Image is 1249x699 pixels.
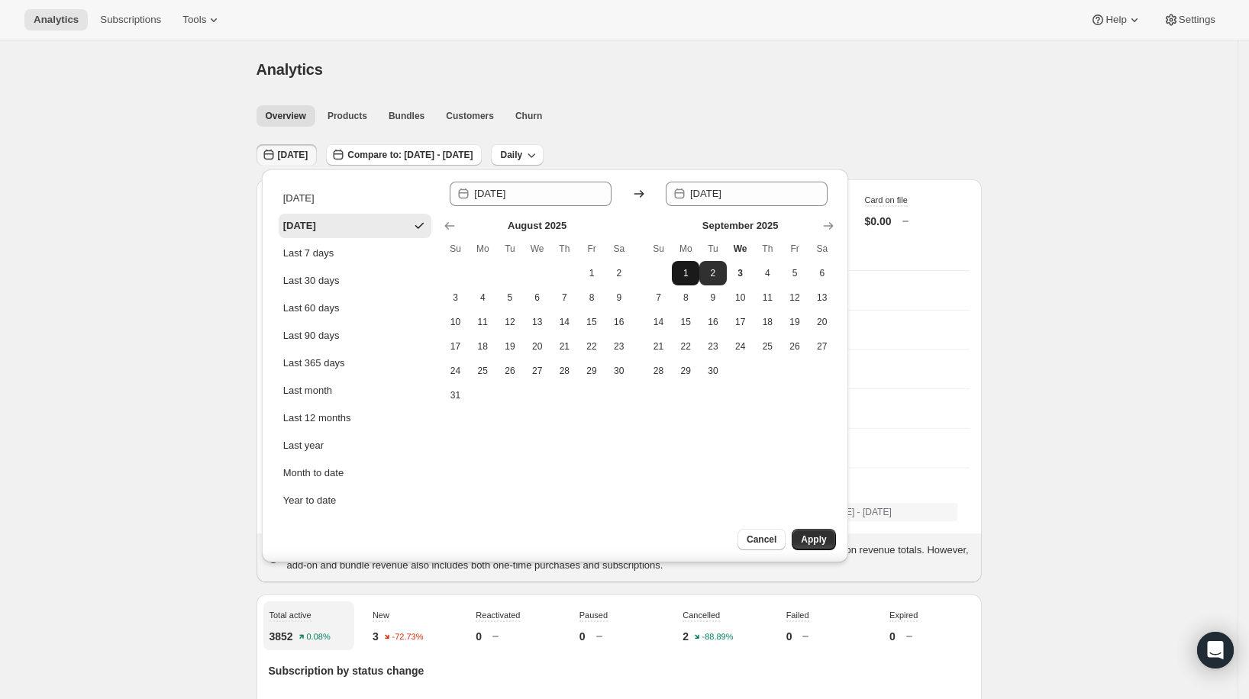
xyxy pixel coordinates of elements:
button: Friday August 29 2025 [578,359,605,383]
button: Friday August 8 2025 [578,285,605,310]
p: 0 [476,629,482,644]
button: Friday September 19 2025 [781,310,808,334]
span: Su [448,243,463,255]
button: Thursday September 4 2025 [754,261,781,285]
span: 10 [733,292,748,304]
span: Settings [1179,14,1215,26]
p: 0 [579,629,586,644]
button: Tools [173,9,231,31]
span: Expired [889,610,918,620]
span: 4 [475,292,490,304]
button: [DATE] - [DATE] [805,503,957,521]
span: Tools [182,14,206,26]
th: Sunday [442,237,470,261]
span: Sa [815,243,830,255]
button: Last month [279,378,431,403]
button: Saturday September 6 2025 [808,261,836,285]
button: Help [1081,9,1151,31]
span: 16 [612,316,627,328]
div: Month to date [283,465,344,481]
th: Thursday [754,237,781,261]
span: 6 [530,292,545,304]
button: Thursday August 28 2025 [550,359,578,383]
span: 3 [448,292,463,304]
th: Wednesday [524,237,551,261]
button: Tuesday September 16 2025 [699,310,727,334]
span: 6 [815,267,830,279]
button: Last 30 days [279,269,431,293]
span: 14 [557,316,572,328]
span: Mo [475,243,490,255]
button: Friday August 1 2025 [578,261,605,285]
button: Saturday August 2 2025 [605,261,633,285]
button: Sunday August 10 2025 [442,310,470,334]
button: Wednesday September 10 2025 [727,285,754,310]
button: Last 365 days [279,351,431,375]
span: [DATE] - [DATE] [826,506,892,518]
button: [DATE] [279,214,431,238]
button: Friday September 12 2025 [781,285,808,310]
span: Paused [579,610,608,620]
button: Tuesday August 26 2025 [496,359,524,383]
span: 3 [733,267,748,279]
span: 30 [612,365,627,377]
span: 5 [502,292,518,304]
text: -88.89% [702,633,734,642]
button: Saturday September 27 2025 [808,334,836,359]
span: Mo [678,243,693,255]
button: Tuesday August 12 2025 [496,310,524,334]
div: Year to date [283,493,337,508]
span: Analytics [257,61,323,78]
span: 31 [448,389,463,401]
span: 22 [584,340,599,353]
th: Monday [469,237,496,261]
span: 19 [787,316,802,328]
button: Daily [491,144,544,166]
p: 0 [786,629,792,644]
span: Daily [500,149,522,161]
button: Sunday August 3 2025 [442,285,470,310]
button: Saturday August 23 2025 [605,334,633,359]
span: Tu [705,243,721,255]
span: 13 [530,316,545,328]
button: [DATE] [257,144,318,166]
span: 17 [448,340,463,353]
span: Tu [502,243,518,255]
span: Fr [787,243,802,255]
th: Monday [672,237,699,261]
span: Apply [801,533,826,546]
button: Thursday September 18 2025 [754,310,781,334]
button: Sunday September 14 2025 [645,310,673,334]
span: 7 [557,292,572,304]
button: Monday September 15 2025 [672,310,699,334]
span: Analytics [34,14,79,26]
span: 15 [678,316,693,328]
span: 8 [678,292,693,304]
div: Open Intercom Messenger [1197,632,1234,668]
span: Cancel [747,533,776,546]
span: 21 [651,340,666,353]
span: Churn [515,110,542,122]
span: Total active [269,610,311,620]
button: Sunday September 21 2025 [645,334,673,359]
button: Show next month, October 2025 [818,215,839,237]
p: $0.00 [865,214,892,229]
span: Fr [584,243,599,255]
div: Last year [283,438,324,453]
p: Subscription by status change [269,663,970,678]
button: Tuesday August 19 2025 [496,334,524,359]
button: Sunday September 28 2025 [645,359,673,383]
span: Th [557,243,572,255]
div: Last month [283,383,332,398]
button: Settings [1154,9,1225,31]
span: We [733,243,748,255]
span: 12 [502,316,518,328]
span: 9 [612,292,627,304]
span: New [373,610,389,620]
span: 1 [584,267,599,279]
span: 2 [705,267,721,279]
button: Monday August 25 2025 [469,359,496,383]
button: Monday September 22 2025 [672,334,699,359]
span: 11 [475,316,490,328]
span: Cancelled [683,610,720,620]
